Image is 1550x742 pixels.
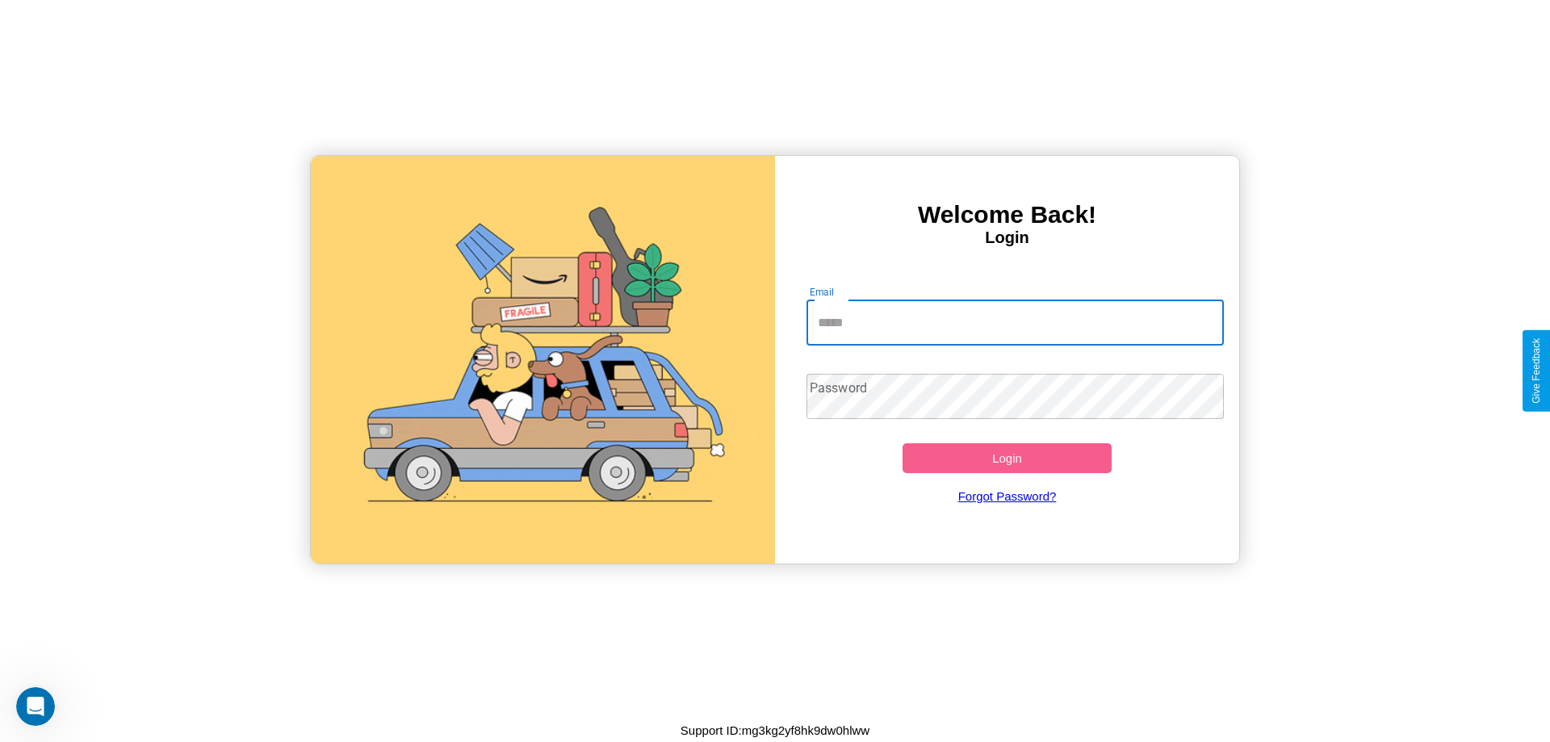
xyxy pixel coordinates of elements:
[810,285,835,299] label: Email
[681,719,869,741] p: Support ID: mg3kg2yf8hk9dw0hlww
[775,228,1239,247] h4: Login
[16,687,55,726] iframe: Intercom live chat
[1531,338,1542,404] div: Give Feedback
[798,473,1217,519] a: Forgot Password?
[903,443,1112,473] button: Login
[311,156,775,564] img: gif
[775,201,1239,228] h3: Welcome Back!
